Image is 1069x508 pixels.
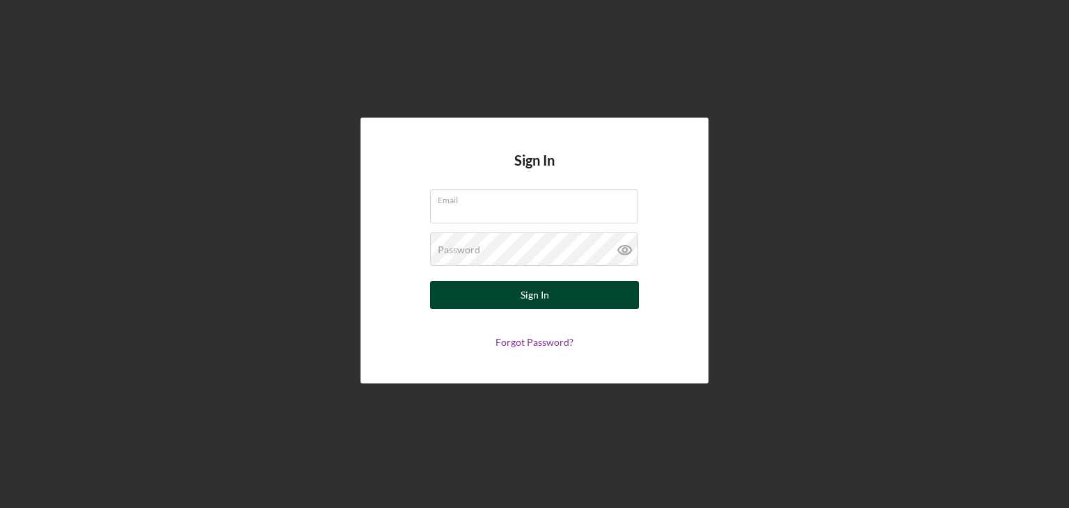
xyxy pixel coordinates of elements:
[438,244,480,255] label: Password
[521,281,549,309] div: Sign In
[438,190,638,205] label: Email
[496,336,573,348] a: Forgot Password?
[430,281,639,309] button: Sign In
[514,152,555,189] h4: Sign In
